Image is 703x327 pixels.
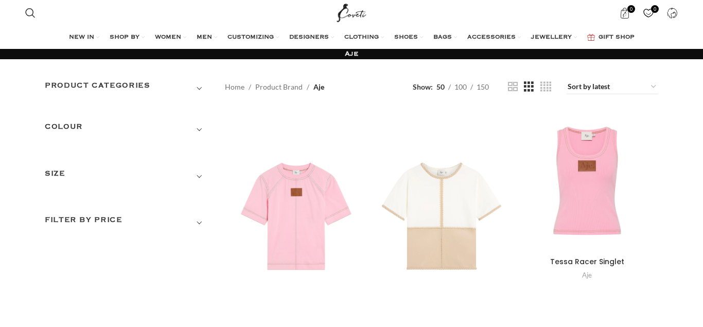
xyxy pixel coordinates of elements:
span: JEWELLERY [531,33,572,42]
span: GIFT SHOP [599,33,635,42]
a: SHOP BY [110,27,145,48]
a: ACCESSORIES [467,27,521,48]
a: Rae Oversized Tee [371,110,513,323]
a: 0 [638,3,659,23]
a: 0 [614,3,636,23]
img: GiftBag [587,34,595,41]
h3: COLOUR [45,121,209,139]
a: DESIGNERS [289,27,334,48]
h3: SIZE [45,168,209,185]
span: 0 [651,5,659,13]
a: Remi Denim Wash Tee [225,110,367,323]
a: Site logo [335,8,369,16]
a: Aje [582,270,592,280]
a: SHOES [394,27,423,48]
h3: Filter by price [45,214,209,232]
span: WOMEN [155,33,181,42]
span: CLOTHING [344,33,379,42]
a: MEN [197,27,217,48]
a: CLOTHING [344,27,384,48]
span: 0 [627,5,635,13]
a: JEWELLERY [531,27,577,48]
a: WOMEN [155,27,186,48]
span: ACCESSORIES [467,33,516,42]
span: MEN [197,33,212,42]
h3: Product categories [45,80,209,97]
a: Search [20,3,41,23]
span: NEW IN [69,33,94,42]
span: DESIGNERS [289,33,329,42]
a: GIFT SHOP [587,27,635,48]
span: CUSTOMIZING [227,33,274,42]
a: NEW IN [69,27,99,48]
span: SHOP BY [110,33,139,42]
a: Tessa Racer Singlet [550,256,624,267]
a: Tessa Racer Singlet [516,110,658,252]
span: BAGS [433,33,452,42]
div: My Wishlist [638,3,659,23]
a: CUSTOMIZING [227,27,279,48]
div: Main navigation [20,27,683,48]
a: BAGS [433,27,457,48]
span: SHOES [394,33,418,42]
